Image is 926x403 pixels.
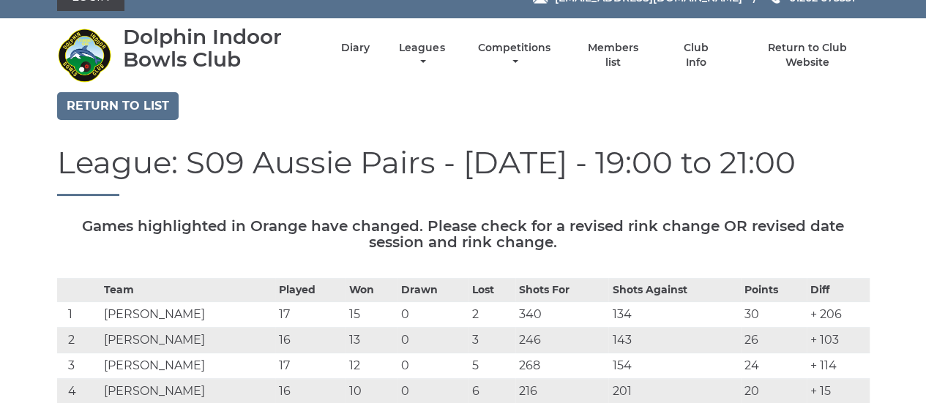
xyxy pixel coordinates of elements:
[397,279,468,302] th: Drawn
[57,328,101,353] td: 2
[608,302,740,328] td: 134
[397,302,468,328] td: 0
[468,302,515,328] td: 2
[468,353,515,379] td: 5
[346,353,397,379] td: 12
[123,26,315,71] div: Dolphin Indoor Bowls Club
[346,302,397,328] td: 15
[515,353,608,379] td: 268
[57,92,179,120] a: Return to list
[741,328,807,353] td: 26
[515,302,608,328] td: 340
[608,328,740,353] td: 143
[57,28,112,83] img: Dolphin Indoor Bowls Club
[673,41,720,69] a: Club Info
[275,328,346,353] td: 16
[468,279,515,302] th: Lost
[741,279,807,302] th: Points
[57,353,101,379] td: 3
[807,302,869,328] td: + 206
[745,41,869,69] a: Return to Club Website
[100,302,275,328] td: [PERSON_NAME]
[275,353,346,379] td: 17
[579,41,646,69] a: Members list
[741,302,807,328] td: 30
[474,41,554,69] a: Competitions
[515,279,608,302] th: Shots For
[468,328,515,353] td: 3
[275,279,346,302] th: Played
[341,41,370,55] a: Diary
[608,279,740,302] th: Shots Against
[807,328,869,353] td: + 103
[807,353,869,379] td: + 114
[275,302,346,328] td: 17
[57,302,101,328] td: 1
[741,353,807,379] td: 24
[57,146,870,196] h1: League: S09 Aussie Pairs - [DATE] - 19:00 to 21:00
[608,353,740,379] td: 154
[100,328,275,353] td: [PERSON_NAME]
[807,279,869,302] th: Diff
[397,353,468,379] td: 0
[515,328,608,353] td: 246
[100,279,275,302] th: Team
[346,279,397,302] th: Won
[346,328,397,353] td: 13
[395,41,448,69] a: Leagues
[397,328,468,353] td: 0
[100,353,275,379] td: [PERSON_NAME]
[57,218,870,250] h5: Games highlighted in Orange have changed. Please check for a revised rink change OR revised date ...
